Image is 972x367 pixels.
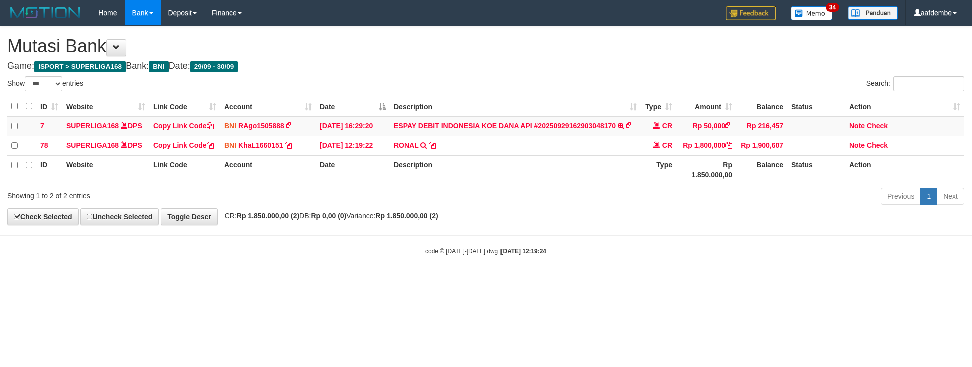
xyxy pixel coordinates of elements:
a: Copy Rp 1,800,000 to clipboard [725,141,732,149]
a: Note [849,122,865,130]
th: Amount: activate to sort column ascending [676,97,736,116]
th: ID [36,155,62,184]
h4: Game: Bank: Date: [7,61,964,71]
a: Copy Rp 50,000 to clipboard [725,122,732,130]
span: BNI [149,61,168,72]
a: SUPERLIGA168 [66,122,119,130]
td: Rp 50,000 [676,116,736,136]
a: Uncheck Selected [80,208,159,225]
select: Showentries [25,76,62,91]
strong: Rp 1.850.000,00 (2) [375,212,438,220]
th: Action: activate to sort column ascending [845,97,964,116]
th: Date [316,155,390,184]
a: Copy ESPAY DEBIT INDONESIA KOE DANA API #20250929162903048170 to clipboard [626,122,633,130]
th: Balance [736,97,787,116]
th: Website [62,155,149,184]
a: Copy KhaL1660151 to clipboard [285,141,292,149]
strong: Rp 0,00 (0) [311,212,346,220]
th: Rp 1.850.000,00 [676,155,736,184]
span: 29/09 - 30/09 [190,61,238,72]
th: Status [787,155,845,184]
img: MOTION_logo.png [7,5,83,20]
th: Link Code [149,155,220,184]
th: ID: activate to sort column ascending [36,97,62,116]
th: Description: activate to sort column ascending [390,97,641,116]
a: Copy RAgo1505888 to clipboard [286,122,293,130]
a: 1 [920,188,937,205]
a: Copy Link Code [153,141,214,149]
strong: Rp 1.850.000,00 (2) [237,212,299,220]
a: Check [867,122,888,130]
th: Link Code: activate to sort column ascending [149,97,220,116]
th: Description [390,155,641,184]
a: ESPAY DEBIT INDONESIA KOE DANA API #20250929162903048170 [394,122,616,130]
th: Type [641,155,676,184]
th: Balance [736,155,787,184]
td: [DATE] 12:19:22 [316,136,390,155]
a: Previous [881,188,921,205]
span: CR: DB: Variance: [220,212,438,220]
th: Account: activate to sort column ascending [220,97,316,116]
h1: Mutasi Bank [7,36,964,56]
th: Account [220,155,316,184]
th: Website: activate to sort column ascending [62,97,149,116]
a: Next [937,188,964,205]
td: [DATE] 16:29:20 [316,116,390,136]
span: ISPORT > SUPERLIGA168 [34,61,126,72]
span: BNI [224,122,236,130]
th: Type: activate to sort column ascending [641,97,676,116]
a: RAgo1505888 [238,122,284,130]
a: SUPERLIGA168 [66,141,119,149]
strong: [DATE] 12:19:24 [501,248,546,255]
div: Showing 1 to 2 of 2 entries [7,187,397,201]
a: Copy Link Code [153,122,214,130]
img: Feedback.jpg [726,6,776,20]
a: Toggle Descr [161,208,218,225]
a: Note [849,141,865,149]
td: DPS [62,116,149,136]
label: Search: [866,76,964,91]
span: 7 [40,122,44,130]
a: Check Selected [7,208,79,225]
span: CR [662,122,672,130]
a: RONAL [394,141,419,149]
td: Rp 1,800,000 [676,136,736,155]
input: Search: [893,76,964,91]
label: Show entries [7,76,83,91]
td: DPS [62,136,149,155]
th: Action [845,155,964,184]
span: 34 [826,3,839,12]
span: BNI [224,141,236,149]
a: Check [867,141,888,149]
span: 78 [40,141,48,149]
a: KhaL1660151 [238,141,283,149]
td: Rp 216,457 [736,116,787,136]
img: panduan.png [848,6,898,20]
td: Rp 1,900,607 [736,136,787,155]
a: Copy RONAL to clipboard [429,141,436,149]
span: CR [662,141,672,149]
small: code © [DATE]-[DATE] dwg | [425,248,546,255]
img: Button%20Memo.svg [791,6,833,20]
th: Status [787,97,845,116]
th: Date: activate to sort column descending [316,97,390,116]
